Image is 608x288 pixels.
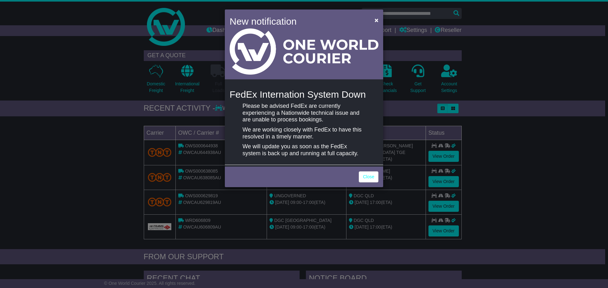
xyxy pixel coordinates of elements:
img: Light [230,28,378,75]
button: Close [371,14,382,27]
p: We are working closely with FedEx to have this resolved in a timely manner. [243,126,365,140]
h4: New notification [230,14,365,28]
span: × [375,16,378,24]
h4: FedEx Internation System Down [230,89,378,100]
p: We will update you as soon as the FedEx system is back up and running at full capacity. [243,143,365,157]
a: Close [359,171,378,182]
p: Please be advised FedEx are currently experiencing a Nationwide technical issue and are unable to... [243,103,365,123]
